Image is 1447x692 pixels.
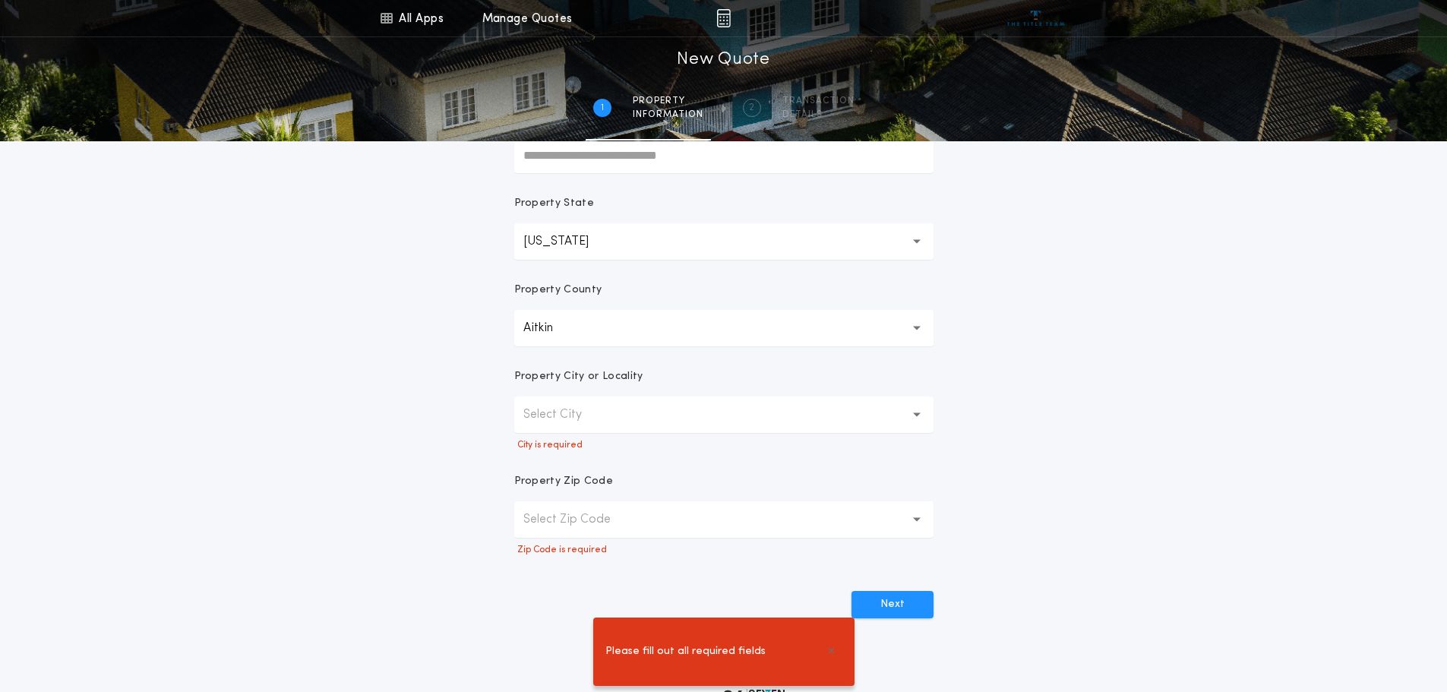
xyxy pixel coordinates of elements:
[514,474,613,489] p: Property Zip Code
[523,406,606,424] p: Select City
[749,102,754,114] h2: 2
[782,95,855,107] span: Transaction
[677,48,769,72] h1: New Quote
[514,283,602,298] p: Property County
[514,397,934,433] button: Select City
[633,109,703,121] span: information
[514,439,934,451] p: City is required
[523,232,613,251] p: [US_STATE]
[523,319,577,337] p: Aitkin
[514,223,934,260] button: [US_STATE]
[716,9,731,27] img: img
[601,102,604,114] h2: 1
[514,310,934,346] button: Aitkin
[514,501,934,538] button: Select Zip Code
[605,643,766,660] span: Please fill out all required fields
[514,369,643,384] p: Property City or Locality
[782,109,855,121] span: details
[851,591,934,618] button: Next
[1007,11,1064,26] img: vs-icon
[514,196,594,211] p: Property State
[514,544,934,556] p: Zip Code is required
[523,510,635,529] p: Select Zip Code
[633,95,703,107] span: Property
